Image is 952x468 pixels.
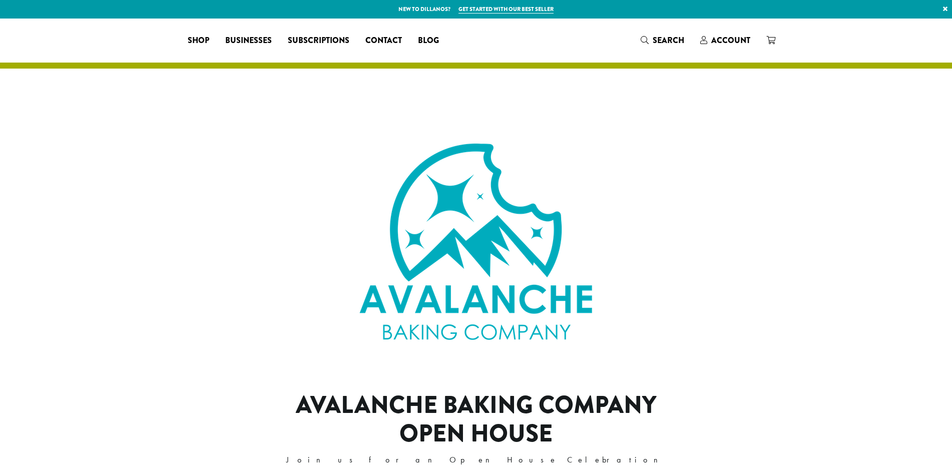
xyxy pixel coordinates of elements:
span: Contact [365,35,402,47]
span: Businesses [225,35,272,47]
a: Shop [180,33,217,49]
h1: Avalanche Baking Company Open House [262,391,690,448]
span: Account [711,35,750,46]
span: Shop [188,35,209,47]
span: Search [653,35,684,46]
span: Blog [418,35,439,47]
a: Get started with our best seller [458,5,554,14]
span: Subscriptions [288,35,349,47]
a: Search [633,32,692,49]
